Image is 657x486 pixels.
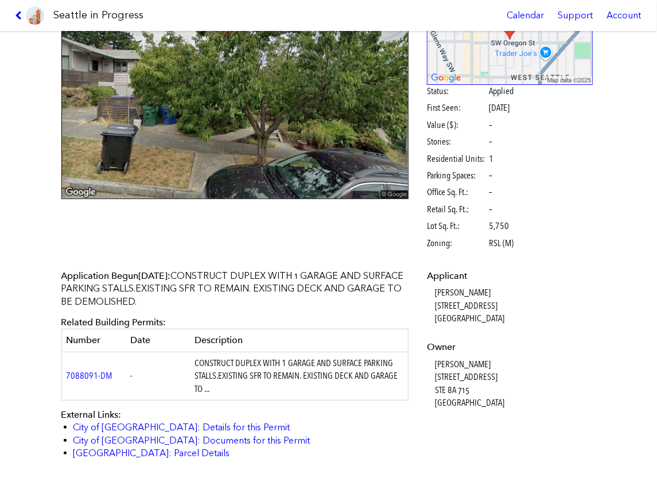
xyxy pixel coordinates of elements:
span: Parking Spaces: [427,169,487,182]
a: City of [GEOGRAPHIC_DATA]: Documents for this Permit [73,435,310,446]
span: Application Begun : [61,270,171,281]
a: 7088091-DM [67,370,112,381]
td: - [126,352,190,400]
span: RSL (M) [489,237,514,250]
th: Date [126,329,190,352]
span: – [489,119,492,131]
span: – [489,169,492,182]
span: First Seen: [427,102,487,114]
span: Retail Sq. Ft.: [427,203,487,216]
dt: Owner [427,341,593,353]
span: 5,750 [489,220,509,232]
span: Office Sq. Ft.: [427,186,487,199]
span: [DATE] [489,102,510,113]
span: Applied [489,85,514,98]
a: [GEOGRAPHIC_DATA]: Parcel Details [73,448,230,458]
p: CONSTRUCT DUPLEX WITH 1 GARAGE AND SURFACE PARKING STALLS.EXISTING SFR TO REMAIN. EXISTING DECK A... [61,270,409,308]
span: Zoning: [427,237,487,250]
span: Lot Sq. Ft.: [427,220,487,232]
img: favicon-96x96.png [26,6,44,25]
span: [DATE] [139,270,168,281]
th: Description [190,329,409,352]
span: Stories: [427,135,487,148]
dd: [PERSON_NAME] [STREET_ADDRESS] STE 8A 715 [GEOGRAPHIC_DATA] [435,358,593,410]
span: Value ($): [427,119,487,131]
span: Status: [427,85,487,98]
span: Residential Units: [427,153,487,165]
span: External Links: [61,409,122,420]
dt: Applicant [427,270,593,282]
span: 1 [489,153,493,165]
dd: [PERSON_NAME] [STREET_ADDRESS] [GEOGRAPHIC_DATA] [435,286,593,325]
span: Related Building Permits: [61,317,166,328]
h1: Seattle in Progress [53,8,143,22]
span: – [489,135,492,148]
span: – [489,186,492,199]
td: CONSTRUCT DUPLEX WITH 1 GARAGE AND SURFACE PARKING STALLS.EXISTING SFR TO REMAIN. EXISTING DECK A... [190,352,409,400]
th: Number [61,329,126,352]
a: City of [GEOGRAPHIC_DATA]: Details for this Permit [73,422,290,433]
span: – [489,203,492,216]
